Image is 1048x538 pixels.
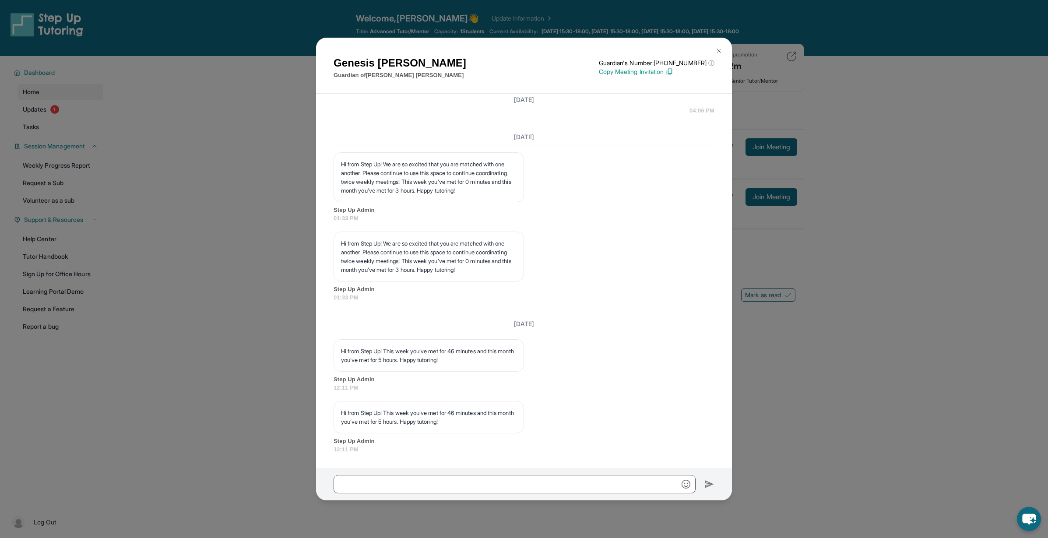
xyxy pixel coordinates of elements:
[334,293,714,302] span: 01:33 PM
[682,480,690,489] img: Emoji
[334,71,466,80] p: Guardian of [PERSON_NAME] [PERSON_NAME]
[665,68,673,76] img: Copy Icon
[334,285,714,294] span: Step Up Admin
[334,214,714,223] span: 01:33 PM
[334,320,714,328] h3: [DATE]
[704,479,714,489] img: Send icon
[334,133,714,141] h3: [DATE]
[341,239,517,274] p: Hi from Step Up! We are so excited that you are matched with one another. Please continue to use ...
[715,47,722,54] img: Close Icon
[334,375,714,384] span: Step Up Admin
[334,55,466,71] h1: Genesis [PERSON_NAME]
[1017,507,1041,531] button: chat-button
[334,383,714,392] span: 12:11 PM
[708,59,714,67] span: ⓘ
[599,59,714,67] p: Guardian's Number: [PHONE_NUMBER]
[341,408,517,426] p: Hi from Step Up! This week you’ve met for 46 minutes and this month you’ve met for 5 hours. Happy...
[334,206,714,214] span: Step Up Admin
[334,95,714,104] h3: [DATE]
[341,160,517,195] p: Hi from Step Up! We are so excited that you are matched with one another. Please continue to use ...
[334,437,714,446] span: Step Up Admin
[341,347,517,364] p: Hi from Step Up! This week you’ve met for 46 minutes and this month you’ve met for 5 hours. Happy...
[599,67,714,76] p: Copy Meeting Invitation
[334,445,714,454] span: 12:11 PM
[689,106,714,115] span: 04:06 PM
